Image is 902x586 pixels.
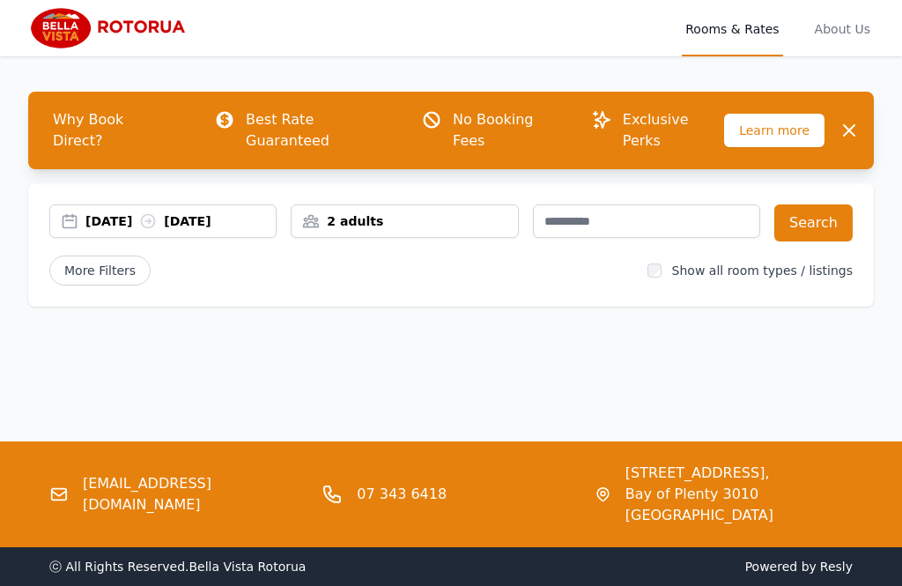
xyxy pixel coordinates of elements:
[49,256,151,286] span: More Filters
[625,484,853,526] span: Bay of Plenty 3010 [GEOGRAPHIC_DATA]
[28,7,198,49] img: Bella Vista Rotorua
[49,560,306,574] span: ⓒ All Rights Reserved. Bella Vista Rotorua
[623,109,724,152] p: Exclusive Perks
[292,212,517,230] div: 2 adults
[453,109,563,152] p: No Booking Fees
[724,114,824,147] span: Learn more
[820,560,853,574] a: Resly
[246,109,393,152] p: Best Rate Guaranteed
[39,102,186,159] span: Why Book Direct?
[774,204,853,241] button: Search
[357,484,447,505] a: 07 343 6418
[625,463,853,484] span: [STREET_ADDRESS],
[83,473,307,516] a: [EMAIL_ADDRESS][DOMAIN_NAME]
[85,212,276,230] div: [DATE] [DATE]
[458,558,853,575] span: Powered by
[672,263,853,278] label: Show all room types / listings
